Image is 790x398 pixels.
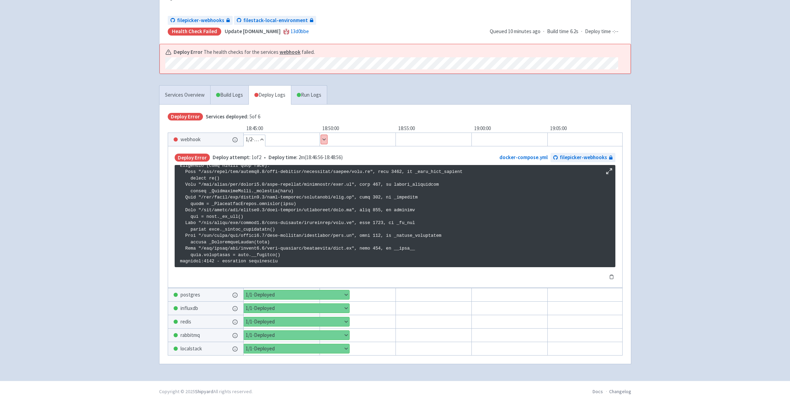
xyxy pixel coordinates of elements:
span: -:-- [612,28,618,36]
div: · · [490,28,623,36]
a: Changelog [609,388,631,395]
div: Health check failed [168,28,221,36]
a: 13d0bbe [291,28,309,35]
a: Services Overview [159,86,210,105]
a: filestack-local-environment [234,16,316,25]
span: Build time [547,28,569,36]
span: Deploy time [585,28,611,36]
span: rabbitmq [181,331,200,339]
span: 2m ( 18:46:56 - 18:48:56 ) [269,154,343,162]
span: filepicker-webhooks [560,154,607,162]
div: Copyright © 2025 All rights reserved. [159,388,253,395]
a: filepicker-webhooks [550,153,615,162]
b: Deploy Error [174,48,203,56]
a: docker-compose.yml [499,154,548,161]
span: localstack [181,345,202,353]
span: redis [181,318,191,326]
a: Run Logs [291,86,327,105]
div: 18:45:00 [244,125,320,133]
span: Deploy Error [168,113,203,121]
span: The health checks for the services failed. [204,48,315,56]
span: Services deployed: [206,113,248,120]
a: Deploy Logs [248,86,291,105]
div: 19:05:00 [547,125,623,133]
span: • [213,154,343,162]
div: 18:50:00 [320,125,396,133]
span: filepicker-webhooks [177,17,224,25]
button: Maximize log window [606,168,613,175]
span: 1 of 2 [213,154,261,162]
span: postgres [181,291,200,299]
div: 19:00:00 [471,125,547,133]
span: webhook [181,136,201,144]
span: 6.2s [570,28,578,36]
a: Docs [593,388,603,395]
span: 5 of 6 [206,113,260,121]
div: 18:55:00 [396,125,471,133]
a: Shipyard [195,388,213,395]
span: Deploy attempt: [213,154,251,161]
a: Build Logs [211,86,248,105]
span: filestack-local-environment [243,17,308,25]
strong: Update [DOMAIN_NAME] [225,28,281,35]
a: filepicker-webhooks [168,16,233,25]
span: Deploy time: [269,154,298,161]
time: 10 minutes ago [508,28,540,35]
span: Deploy Error [175,154,210,162]
span: influxdb [181,304,198,312]
a: webhook [280,49,301,55]
span: Queued [490,28,540,35]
